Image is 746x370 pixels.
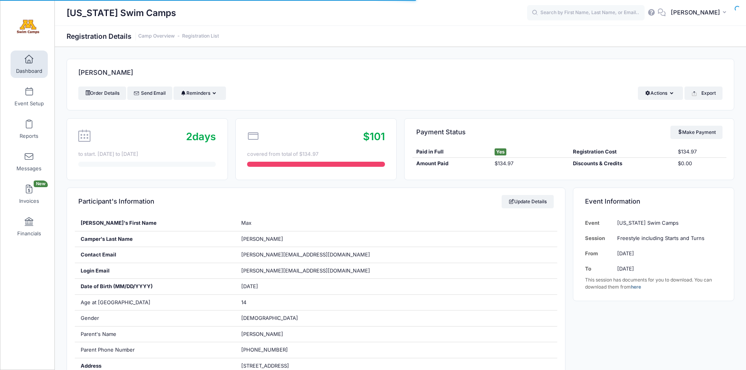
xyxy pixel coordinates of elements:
[182,33,219,39] a: Registration List
[75,215,236,231] div: [PERSON_NAME]'s First Name
[75,310,236,326] div: Gender
[34,180,48,187] span: New
[247,150,385,158] div: covered from total of $134.97
[11,148,48,175] a: Messages
[11,83,48,110] a: Event Setup
[363,130,385,143] span: $101
[613,215,722,231] td: [US_STATE] Swim Camps
[13,12,43,42] img: Minnesota Swim Camps
[569,160,674,168] div: Discounts & Credits
[241,267,370,275] span: [PERSON_NAME][EMAIL_ADDRESS][DOMAIN_NAME]
[11,213,48,240] a: Financials
[685,87,723,100] button: Export
[17,230,41,237] span: Financials
[16,165,42,172] span: Messages
[241,236,283,242] span: [PERSON_NAME]
[666,4,734,22] button: [PERSON_NAME]
[671,8,720,17] span: [PERSON_NAME]
[241,220,251,226] span: Max
[75,342,236,358] div: Parent Phone Number
[241,315,298,321] span: [DEMOGRAPHIC_DATA]
[11,180,48,208] a: InvoicesNew
[16,68,42,74] span: Dashboard
[241,347,288,353] span: [PHONE_NUMBER]
[527,5,645,21] input: Search by First Name, Last Name, or Email...
[585,231,614,246] td: Session
[186,130,192,143] span: 2
[416,121,466,143] h4: Payment Status
[241,331,283,337] span: [PERSON_NAME]
[78,62,133,84] h4: [PERSON_NAME]
[412,160,491,168] div: Amount Paid
[495,148,506,155] span: Yes
[670,126,723,139] a: Make Payment
[67,4,176,22] h1: [US_STATE] Swim Camps
[569,148,674,156] div: Registration Cost
[78,191,154,213] h4: Participant's Information
[11,116,48,143] a: Reports
[75,327,236,342] div: Parent's Name
[585,215,614,231] td: Event
[173,87,226,100] button: Reminders
[585,276,723,291] div: This session has documents for you to download. You can download them from
[20,133,38,139] span: Reports
[241,363,289,369] span: [STREET_ADDRESS]
[613,261,722,276] td: [DATE]
[19,198,39,204] span: Invoices
[75,247,236,263] div: Contact Email
[78,150,216,158] div: to start. [DATE] to [DATE]
[613,231,722,246] td: Freestyle including Starts and Turns
[502,195,554,208] a: Update Details
[78,87,126,100] a: Order Details
[674,160,726,168] div: $0.00
[638,87,683,100] button: Actions
[585,191,640,213] h4: Event Information
[613,246,722,261] td: [DATE]
[127,87,172,100] a: Send Email
[241,251,370,258] span: [PERSON_NAME][EMAIL_ADDRESS][DOMAIN_NAME]
[186,129,216,144] div: days
[241,283,258,289] span: [DATE]
[67,32,219,40] h1: Registration Details
[0,8,55,45] a: Minnesota Swim Camps
[75,279,236,294] div: Date of Birth (MM/DD/YYYY)
[412,148,491,156] div: Paid in Full
[14,100,44,107] span: Event Setup
[11,51,48,78] a: Dashboard
[75,231,236,247] div: Camper's Last Name
[585,246,614,261] td: From
[631,284,641,290] a: here
[75,295,236,310] div: Age at [GEOGRAPHIC_DATA]
[241,299,246,305] span: 14
[138,33,175,39] a: Camp Overview
[674,148,726,156] div: $134.97
[491,160,569,168] div: $134.97
[585,261,614,276] td: To
[75,263,236,279] div: Login Email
